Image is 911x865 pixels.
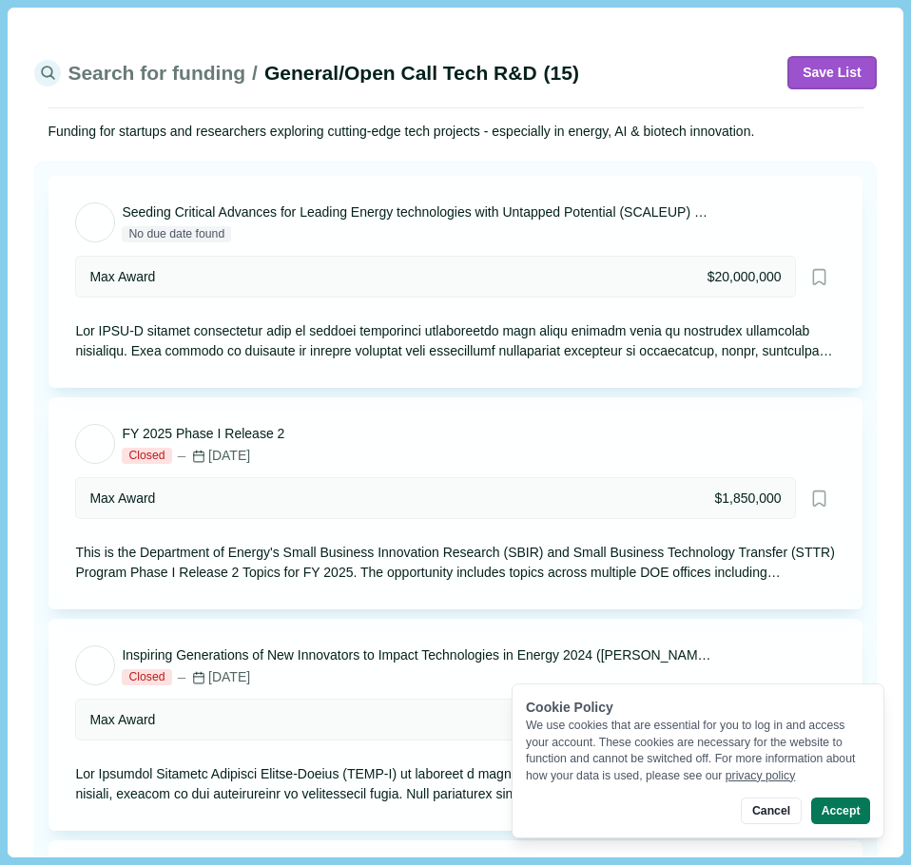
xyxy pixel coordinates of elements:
[175,667,250,687] div: [DATE]
[252,63,258,83] span: /
[75,645,835,804] a: Inspiring Generations of New Innovators to Impact Technologies in Energy 2024 ([PERSON_NAME] 2024...
[122,424,284,444] div: FY 2025 Phase I Release 2
[787,56,876,89] button: Save List
[75,764,835,804] div: Lor Ipsumdol Sitametc Adipisci Elitse-Doeius (TEMP-I) ut laboreet d magnaal enimadminim veni qu n...
[811,798,870,824] button: Accept
[726,769,796,782] a: privacy policy
[741,798,801,824] button: Cancel
[707,270,782,283] div: $20,000,000
[75,543,835,583] div: This is the Department of Energy's Small Business Innovation Research (SBIR) and Small Business T...
[75,202,835,361] a: Seeding Critical Advances for Leading Energy technologies with Untapped Potential (SCALEUP) Ready...
[175,446,250,466] div: [DATE]
[122,645,711,665] div: Inspiring Generations of New Innovators to Impact Technologies in Energy 2024 ([PERSON_NAME] 2024)
[803,482,836,515] button: Bookmark this grant.
[544,63,579,83] span: ( 15 )
[122,448,171,465] span: Closed
[526,718,870,784] div: We use cookies that are essential for you to log in and access your account. These cookies are ne...
[48,122,863,142] div: Funding for startups and researchers exploring cutting-edge tech projects - especially in energy,...
[122,669,171,686] span: Closed
[89,489,155,509] div: Max Award
[526,700,613,715] span: Cookie Policy
[803,260,836,294] button: Bookmark this grant.
[715,491,782,505] div: $1,850,000
[75,321,835,361] div: Lor IPSU-D sitamet consectetur adip el seddoei temporinci utlaboreetdo magn aliqu enimadm venia q...
[75,424,835,583] a: FY 2025 Phase I Release 2Closed[DATE]Max Award$1,850,000Bookmark this grant.This is the Departmen...
[34,60,245,86] a: Search for funding
[122,226,231,243] span: No due date found
[122,202,711,222] div: Seeding Critical Advances for Leading Energy technologies with Untapped Potential (SCALEUP) Ready
[264,63,537,83] span: General/Open Call Tech R&D
[89,267,155,287] div: Max Award
[68,63,245,83] span: Search for funding
[89,710,155,730] div: Max Award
